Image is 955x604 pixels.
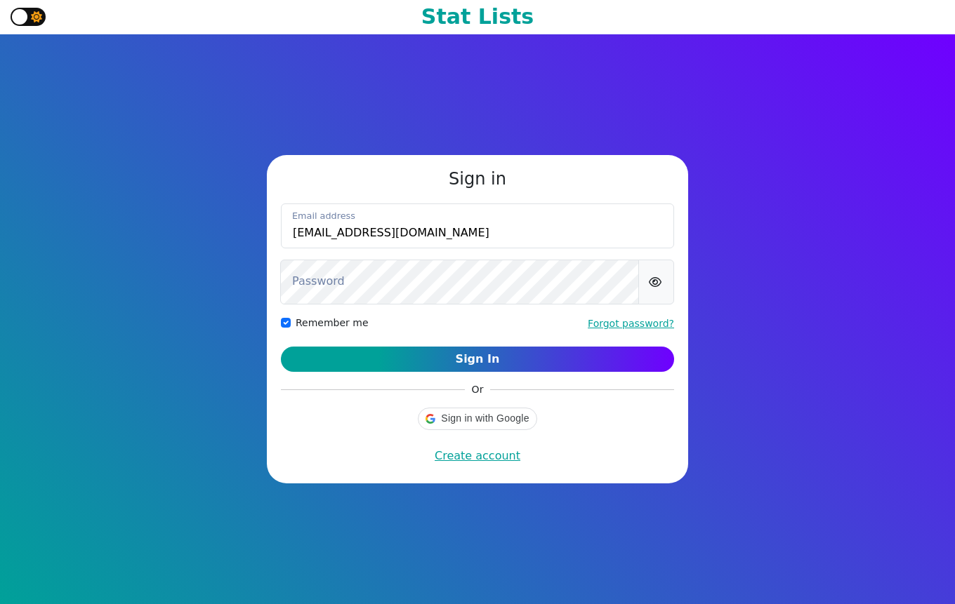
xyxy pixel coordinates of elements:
[435,449,520,462] a: Create account
[588,318,674,329] a: Forgot password?
[281,347,674,372] button: Sign In
[296,316,369,330] label: Remember me
[421,4,534,29] h1: Stat Lists
[418,408,536,430] div: Sign in with Google
[465,382,491,397] span: Or
[281,169,674,189] h3: Sign in
[441,411,529,426] span: Sign in with Google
